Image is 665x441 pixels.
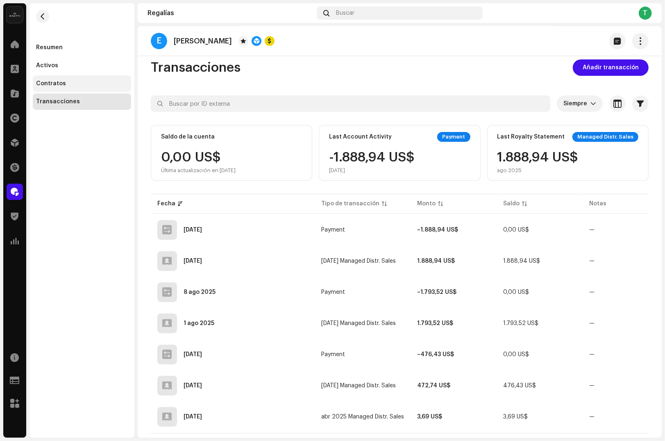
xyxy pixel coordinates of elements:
[589,289,595,295] re-a-table-badge: —
[321,289,345,295] span: Payment
[7,7,23,23] img: 02a7c2d3-3c89-4098-b12f-2ff2945c95ee
[33,75,131,92] re-m-nav-item: Contratos
[589,414,595,420] re-a-table-badge: —
[503,383,536,389] span: 476,43 US$
[36,44,63,51] div: Resumen
[336,10,354,16] span: Buscar
[157,200,175,208] div: Fecha
[437,132,470,142] div: Payment
[148,10,313,16] div: Regalías
[184,352,202,357] div: 8 jul 2025
[184,289,216,295] div: 8 ago 2025
[161,167,236,174] div: Última actualización en [DATE]
[589,258,595,264] re-a-table-badge: —
[503,258,540,264] span: 1.888,94 US$
[417,227,458,233] strong: –1.888,94 US$
[184,227,202,233] div: 10 sept 2025
[503,227,529,233] span: 0,00 US$
[184,258,202,264] div: 2 sept 2025
[417,258,455,264] strong: 1.888,94 US$
[503,200,520,208] div: Saldo
[151,95,550,112] input: Buscar por ID externa
[321,321,396,326] span: jun 2025 Managed Distr. Sales
[417,321,453,326] strong: 1.793,52 US$
[33,39,131,56] re-m-nav-item: Resumen
[417,289,456,295] strong: –1.793,52 US$
[321,352,345,357] span: Payment
[589,352,595,357] re-a-table-badge: —
[329,167,415,174] div: [DATE]
[329,134,392,140] div: Last Account Activity
[321,227,345,233] span: Payment
[417,414,442,420] strong: 3,69 US$
[161,134,215,140] div: Saldo de la cuenta
[503,289,529,295] span: 0,00 US$
[503,352,529,357] span: 0,00 US$
[321,258,396,264] span: jul 2025 Managed Distr. Sales
[33,93,131,110] re-m-nav-item: Transacciones
[33,57,131,74] re-m-nav-item: Activos
[321,383,396,389] span: may 2025 Managed Distr. Sales
[589,227,595,233] re-a-table-badge: —
[497,167,579,174] div: ago 2025
[321,414,404,420] span: abr 2025 Managed Distr. Sales
[503,321,538,326] span: 1.793,52 US$
[417,383,450,389] strong: 472,74 US$
[151,33,167,49] div: E
[36,80,66,87] div: Contratos
[589,383,595,389] re-a-table-badge: —
[503,414,528,420] span: 3,69 US$
[184,383,202,389] div: 3 jul 2025
[184,414,202,420] div: 1 jun 2025
[589,321,595,326] re-a-table-badge: —
[184,321,214,326] div: 1 ago 2025
[151,59,241,76] span: Transacciones
[321,200,379,208] div: Tipo de transacción
[417,352,454,357] strong: –476,43 US$
[36,98,80,105] div: Transacciones
[36,62,58,69] div: Activos
[174,37,232,45] p: [PERSON_NAME]
[417,200,436,208] div: Monto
